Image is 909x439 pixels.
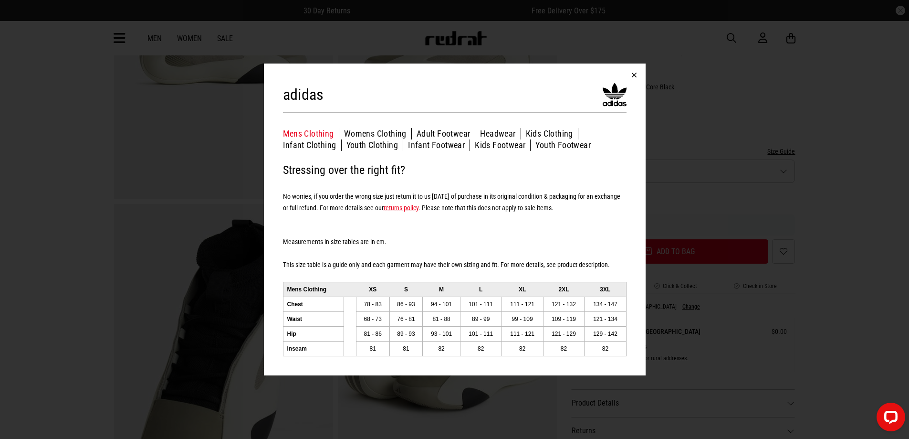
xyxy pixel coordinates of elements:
[283,161,627,180] h2: Stressing over the right fit?
[283,191,627,214] h5: No worries, if you order the wrong size just return it to us [DATE] of purchase in its original c...
[502,282,543,297] td: XL
[543,342,585,356] td: 82
[389,327,423,342] td: 89 - 93
[543,327,585,342] td: 121 - 129
[346,139,404,151] button: Youth Clothing
[423,342,460,356] td: 82
[526,128,578,139] button: Kids Clothing
[603,83,627,107] img: adidas
[585,342,626,356] td: 82
[356,297,389,312] td: 78 - 83
[389,282,423,297] td: S
[480,128,521,139] button: Headwear
[283,85,324,104] h2: adidas
[283,312,344,327] td: Waist
[869,399,909,439] iframe: LiveChat chat widget
[423,282,460,297] td: M
[423,297,460,312] td: 94 - 101
[585,312,626,327] td: 121 - 134
[423,312,460,327] td: 81 - 88
[543,282,585,297] td: 2XL
[389,312,423,327] td: 76 - 81
[344,128,412,139] button: Womens Clothing
[460,327,502,342] td: 101 - 111
[283,225,627,270] h5: Measurements in size tables are in cm. This size table is a guide only and each garment may have ...
[408,139,470,151] button: Infant Footwear
[356,327,389,342] td: 81 - 86
[502,297,543,312] td: 111 - 121
[502,327,543,342] td: 111 - 121
[283,327,344,342] td: Hip
[475,139,531,151] button: Kids Footwear
[543,297,585,312] td: 121 - 132
[460,282,502,297] td: L
[356,342,389,356] td: 81
[283,282,344,297] td: Mens Clothing
[460,297,502,312] td: 101 - 111
[585,282,626,297] td: 3XL
[356,312,389,327] td: 68 - 73
[283,297,344,312] td: Chest
[502,312,543,327] td: 99 - 109
[423,327,460,342] td: 93 - 101
[502,342,543,356] td: 82
[283,139,342,151] button: Infant Clothing
[585,297,626,312] td: 134 - 147
[585,327,626,342] td: 129 - 142
[283,128,339,139] button: Mens Clothing
[389,297,423,312] td: 86 - 93
[417,128,476,139] button: Adult Footwear
[283,342,344,356] td: Inseam
[543,312,585,327] td: 109 - 119
[356,282,389,297] td: XS
[460,342,502,356] td: 82
[535,139,591,151] button: Youth Footwear
[389,342,423,356] td: 81
[460,312,502,327] td: 89 - 99
[384,204,418,212] a: returns policy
